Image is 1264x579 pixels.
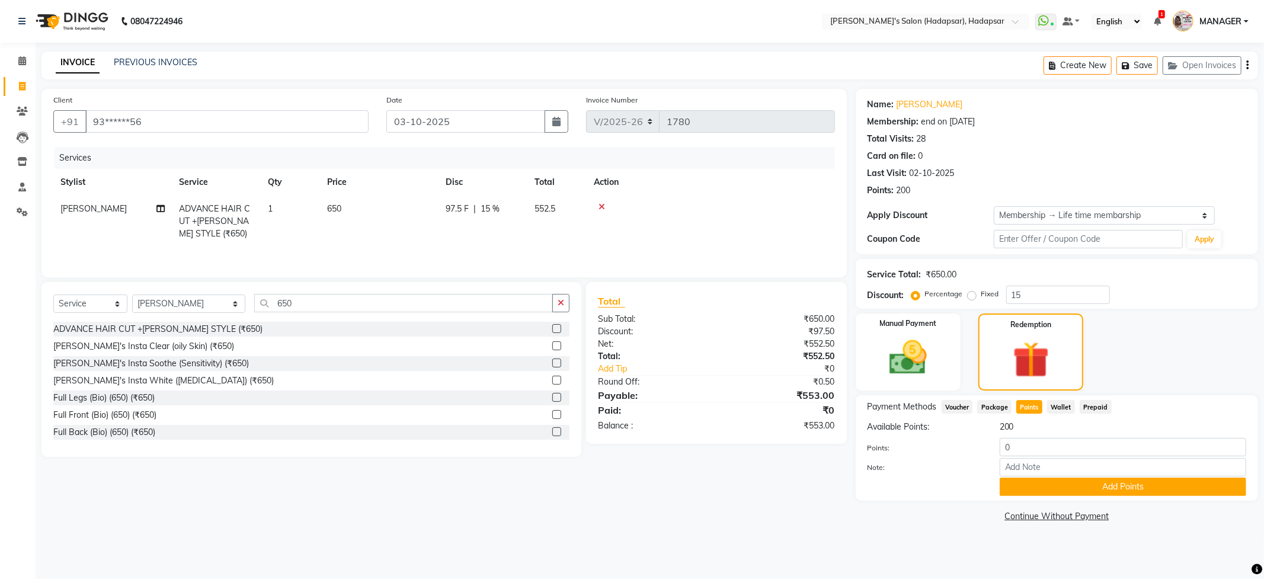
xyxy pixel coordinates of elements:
div: ₹552.50 [716,350,844,363]
div: Services [55,147,844,169]
div: Total: [589,350,716,363]
b: 08047224946 [130,5,183,38]
div: 0 [919,150,923,162]
span: Payment Methods [868,401,937,413]
span: Package [977,400,1012,414]
label: Redemption [1010,319,1051,330]
div: ₹552.50 [716,338,844,350]
div: Last Visit: [868,167,907,180]
label: Fixed [981,289,999,299]
label: Client [53,95,72,105]
div: Name: [868,98,894,111]
th: Qty [261,169,320,196]
input: Points [1000,438,1246,456]
th: Disc [439,169,527,196]
th: Service [172,169,261,196]
div: Sub Total: [589,313,716,325]
label: Percentage [925,289,963,299]
div: ₹650.00 [716,313,844,325]
div: Apply Discount [868,209,994,222]
button: Create New [1044,56,1112,75]
div: Total Visits: [868,133,914,145]
div: Full Legs (Bio) (650) (₹650) [53,392,155,404]
div: Net: [589,338,716,350]
button: Save [1116,56,1158,75]
th: Total [527,169,587,196]
span: 1 [1159,10,1165,18]
input: Search or Scan [254,294,552,312]
div: ₹0 [716,403,844,417]
button: +91 [53,110,87,133]
button: Open Invoices [1163,56,1241,75]
div: Membership: [868,116,919,128]
div: 02-10-2025 [910,167,955,180]
div: Full Front (Bio) (650) (₹650) [53,409,156,421]
span: 15 % [481,203,500,215]
input: Add Note [1000,458,1246,476]
input: Enter Offer / Coupon Code [994,230,1183,248]
a: 1 [1154,16,1161,27]
div: Balance : [589,420,716,432]
label: Note: [859,462,991,473]
button: Apply [1188,231,1221,248]
a: Continue Without Payment [858,510,1256,523]
div: [PERSON_NAME]'s Insta Clear (oily Skin) (₹650) [53,340,234,353]
div: [PERSON_NAME]'s Insta Soothe (Sensitivity) (₹650) [53,357,249,370]
span: Wallet [1047,400,1075,414]
div: ADVANCE HAIR CUT +[PERSON_NAME] STYLE (₹650) [53,323,263,335]
span: Points [1016,400,1042,414]
span: Prepaid [1080,400,1112,414]
div: ₹0 [738,363,844,375]
span: [PERSON_NAME] [60,203,127,214]
button: Add Points [1000,478,1246,496]
span: Voucher [942,400,973,414]
span: 97.5 F [446,203,469,215]
span: | [473,203,476,215]
img: MANAGER [1173,11,1193,31]
div: end on [DATE] [921,116,975,128]
span: ADVANCE HAIR CUT +[PERSON_NAME] STYLE (₹650) [179,203,250,239]
label: Invoice Number [586,95,638,105]
div: Discount: [589,325,716,338]
span: Total [598,295,625,308]
div: Full Back (Bio) (650) (₹650) [53,426,155,439]
div: ₹97.50 [716,325,844,338]
div: ₹650.00 [926,268,957,281]
label: Points: [859,443,991,453]
div: ₹0.50 [716,376,844,388]
span: 552.5 [535,203,555,214]
span: 1 [268,203,273,214]
div: ₹553.00 [716,420,844,432]
div: Service Total: [868,268,921,281]
span: MANAGER [1199,15,1241,28]
th: Action [587,169,835,196]
th: Stylist [53,169,172,196]
div: Available Points: [859,421,991,433]
span: 650 [327,203,341,214]
label: Date [386,95,402,105]
div: 200 [897,184,911,197]
label: Manual Payment [879,318,936,329]
img: _gift.svg [1001,337,1061,382]
div: Round Off: [589,376,716,388]
div: ₹553.00 [716,388,844,402]
a: INVOICE [56,52,100,73]
div: Points: [868,184,894,197]
div: Card on file: [868,150,916,162]
a: PREVIOUS INVOICES [114,57,197,68]
th: Price [320,169,439,196]
input: Search by Name/Mobile/Email/Code [85,110,369,133]
div: 28 [917,133,926,145]
div: 200 [991,421,1255,433]
img: logo [30,5,111,38]
img: _cash.svg [878,336,939,379]
a: [PERSON_NAME] [897,98,963,111]
div: Discount: [868,289,904,302]
a: Add Tip [589,363,738,375]
div: Coupon Code [868,233,994,245]
div: [PERSON_NAME]'s Insta White ([MEDICAL_DATA]) (₹650) [53,375,274,387]
div: Paid: [589,403,716,417]
div: Payable: [589,388,716,402]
